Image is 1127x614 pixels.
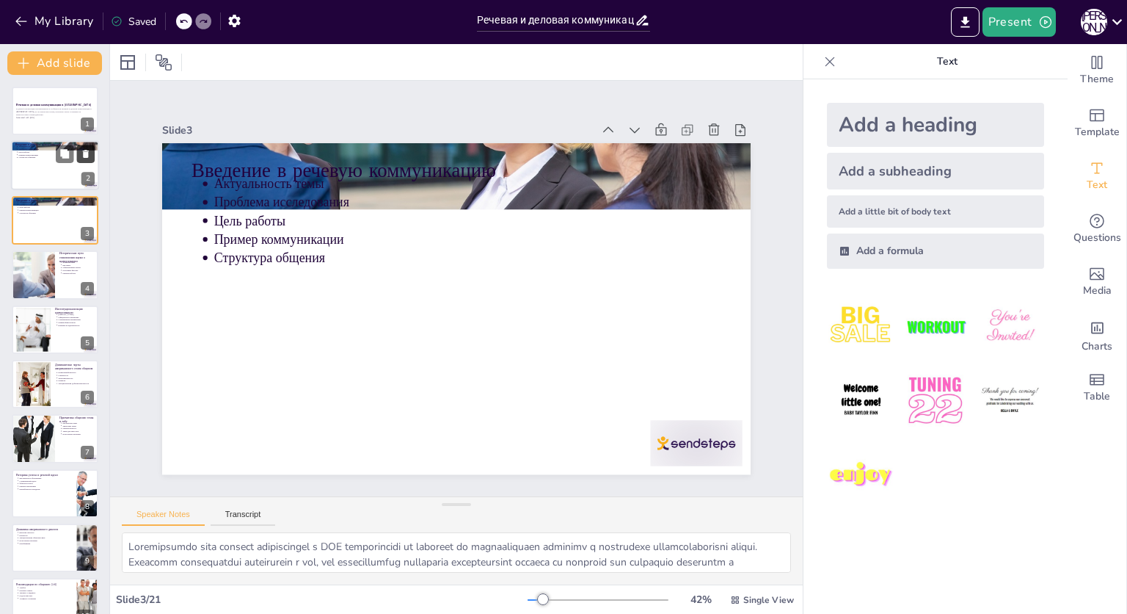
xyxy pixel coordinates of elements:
[19,594,72,597] p: Подготовка тем
[62,430,94,433] p: Темы для small talk
[827,234,1044,269] div: Add a formula
[1068,44,1126,97] div: Change the overall theme
[16,116,94,119] p: Generated with [URL]
[116,593,528,607] div: Slide 3 / 21
[18,156,95,159] p: Структура общения
[219,206,726,276] p: Пример коммуникации
[19,588,72,591] p: Краткие ответы
[7,51,102,75] button: Add slide
[12,250,98,299] div: https://cdn.sendsteps.com/images/logo/sendsteps_logo_white.pnghttps://cdn.sendsteps.com/images/lo...
[58,316,94,319] p: Официальное признание
[827,195,1044,228] div: Add a little bit of body text
[19,591,72,594] p: Техника "сэндвича"
[55,363,94,371] p: Доминантные черты американского стиля общения
[122,532,791,573] textarea: Loremipsumdo sita consect adipiscingel s DOE temporincidi ut laboreet do magnaaliquaen adminimv q...
[58,324,94,327] p: Влияние на идентичность
[976,366,1044,435] img: 6.jpeg
[827,366,895,435] img: 4.jpeg
[16,198,94,203] p: Введение в речевую коммуникацию
[62,261,94,264] p: Журналистика
[827,292,895,361] img: 1.jpeg
[15,143,95,148] p: Введение в речевую коммуникацию
[827,103,1044,147] div: Add a heading
[951,7,980,37] button: Export to PowerPoint
[19,201,94,203] p: Актуальность темы
[1068,308,1126,361] div: Add charts and graphs
[12,87,98,135] div: https://cdn.sendsteps.com/images/logo/sendsteps_logo_white.pnghttps://cdn.sendsteps.com/images/lo...
[81,227,94,240] div: 3
[19,206,94,209] p: Цель работы
[19,539,72,542] p: Культурные различия
[19,596,72,599] p: Активное слушание
[1084,389,1110,405] span: Table
[19,482,72,485] p: Факторы успеха
[62,264,94,267] p: Риторика
[19,212,94,214] p: Структура общения
[19,209,94,212] p: Пример коммуникации
[11,141,99,191] div: https://cdn.sendsteps.com/images/logo/sendsteps_logo_white.pnghttps://cdn.sendsteps.com/images/lo...
[18,151,95,154] p: Цель работы
[58,380,94,383] p: Прямота
[62,427,94,430] p: Пример вопроса
[81,282,94,295] div: 4
[217,224,723,295] p: Структура общения
[58,321,94,324] p: Пример факультетов
[58,374,94,377] p: Открытость
[12,196,98,245] div: https://cdn.sendsteps.com/images/logo/sendsteps_logo_white.pnghttps://cdn.sendsteps.com/images/lo...
[16,472,73,477] p: Риторика успеха и речевой идеал
[81,446,94,459] div: 7
[1068,97,1126,150] div: Add ready made slides
[901,366,969,435] img: 5.jpeg
[12,414,98,463] div: 7
[58,377,94,380] p: Демократичность
[225,151,732,221] p: Актуальность темы
[19,537,72,540] p: Эмоциональная обратная связь
[62,270,94,272] p: Ключевые фигуры
[12,306,98,354] div: https://cdn.sendsteps.com/images/logo/sendsteps_logo_white.pnghttps://cdn.sendsteps.com/images/lo...
[842,44,1053,79] p: Text
[12,524,98,572] div: 9
[81,336,94,350] div: 5
[1068,361,1126,414] div: Add a table
[56,145,73,163] button: Duplicate Slide
[477,10,635,31] input: Insert title
[204,131,734,213] p: Введение в речевую коммуникацию
[223,169,729,239] p: Проблема исследования
[19,203,94,206] p: Проблема исследования
[18,153,95,156] p: Пример коммуникации
[222,187,728,258] p: Цель работы
[62,425,94,427] p: Запретные темы
[18,148,95,151] p: Проблема исследования
[16,582,73,586] p: Рекомендации по общению (1-6)
[1081,9,1107,35] div: К [PERSON_NAME]
[62,433,94,436] p: Культурные различия
[19,480,72,483] p: Современный идеал
[81,118,94,131] div: 1
[11,10,100,33] button: My Library
[58,372,94,375] p: Коммуникабельность
[111,15,156,29] div: Saved
[58,313,94,316] p: [PERSON_NAME]
[81,173,95,186] div: 2
[19,534,72,537] p: Краткость
[1082,339,1112,355] span: Charts
[1073,230,1121,246] span: Questions
[19,477,72,480] p: Риторическое образование
[81,391,94,404] div: 6
[58,382,94,385] p: Эмоциональная доброжелательность
[1087,177,1107,193] span: Text
[55,307,94,315] p: Институционализация коммуникации
[81,555,94,568] div: 9
[1080,71,1114,87] span: Theme
[1075,124,1120,140] span: Template
[116,51,139,74] div: Layout
[19,586,72,589] p: Улыбка
[19,488,72,491] p: Невербальное поведение
[16,108,94,116] p: В данной презентации рассматриваются особенности речевой и деловой коммуникации в [GEOGRAPHIC_DAT...
[18,145,95,148] p: Актуальность темы
[1083,283,1112,299] span: Media
[19,542,72,545] p: Перебивания
[683,593,718,607] div: 42 %
[827,441,895,510] img: 7.jpeg
[59,416,94,424] p: Прагматика общения: темы и табу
